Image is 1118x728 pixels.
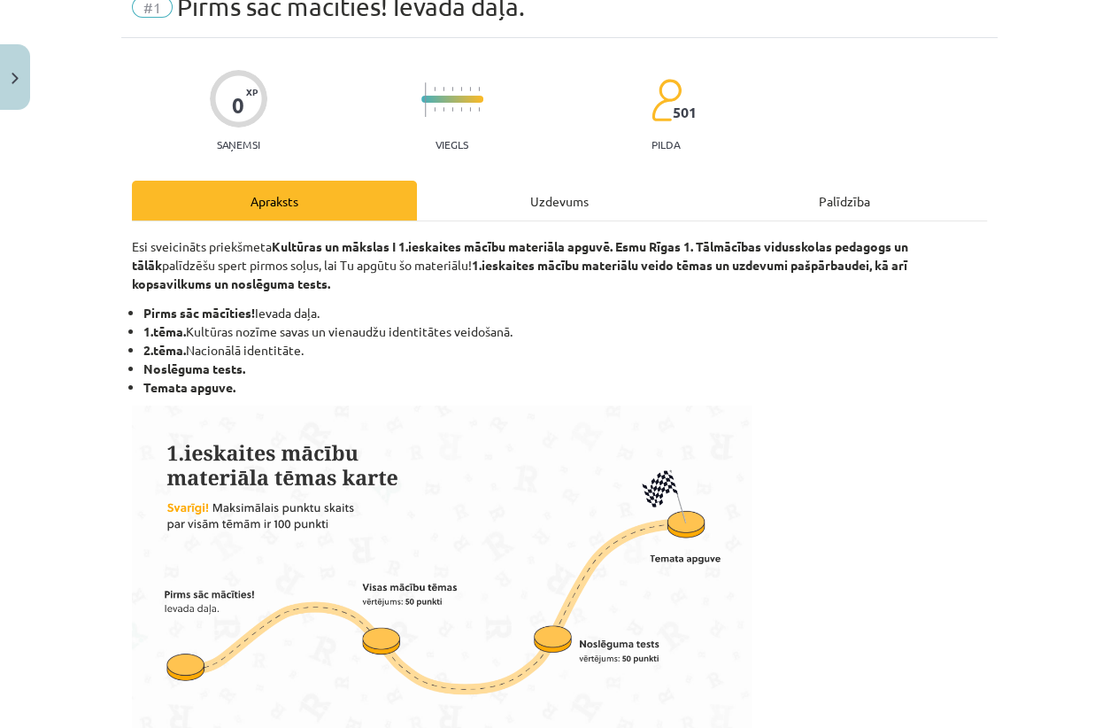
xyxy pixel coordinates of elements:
p: Saņemsi [210,138,267,151]
b: 1.tēma. [143,323,186,339]
img: icon-short-line-57e1e144782c952c97e751825c79c345078a6d821885a25fce030b3d8c18986b.svg [478,107,480,112]
li: Kultūras nozīme savas un vienaudžu identitātes veidošanā. [143,322,987,341]
img: students-c634bb4e5e11cddfef0936a35e636f08e4e9abd3cc4e673bd6f9a4125e45ecb1.svg [651,78,682,122]
img: icon-short-line-57e1e144782c952c97e751825c79c345078a6d821885a25fce030b3d8c18986b.svg [469,107,471,112]
img: icon-long-line-d9ea69661e0d244f92f715978eff75569469978d946b2353a9bb055b3ed8787d.svg [425,82,427,117]
img: icon-short-line-57e1e144782c952c97e751825c79c345078a6d821885a25fce030b3d8c18986b.svg [469,87,471,91]
li: Nacionālā identitāte. [143,341,987,360]
b: 2.tēma. [143,342,186,358]
img: icon-short-line-57e1e144782c952c97e751825c79c345078a6d821885a25fce030b3d8c18986b.svg [434,107,436,112]
strong: Kultūras un mākslas I [272,238,396,254]
img: icon-short-line-57e1e144782c952c97e751825c79c345078a6d821885a25fce030b3d8c18986b.svg [434,87,436,91]
li: Ievada daļa. [143,304,987,322]
span: 501 [673,105,697,120]
img: icon-short-line-57e1e144782c952c97e751825c79c345078a6d821885a25fce030b3d8c18986b.svg [443,107,444,112]
strong: 1.ieskaites mācību materiālu veido tēmas un uzdevumi pašpārbaudei, kā arī kopsavilkums un noslēgu... [132,257,907,291]
div: Palīdzība [702,181,987,221]
div: 0 [232,93,244,118]
b: Noslēguma tests. [143,360,245,376]
b: Pirms sāc mācīties! [143,305,255,321]
div: Uzdevums [417,181,702,221]
img: icon-short-line-57e1e144782c952c97e751825c79c345078a6d821885a25fce030b3d8c18986b.svg [451,107,453,112]
p: pilda [652,138,680,151]
img: icon-short-line-57e1e144782c952c97e751825c79c345078a6d821885a25fce030b3d8c18986b.svg [443,87,444,91]
p: Esi sveicināts priekšmeta palīdzēšu spert pirmos soļus, lai Tu apgūtu šo materiālu! [132,237,987,293]
span: XP [246,87,258,97]
img: icon-short-line-57e1e144782c952c97e751825c79c345078a6d821885a25fce030b3d8c18986b.svg [460,87,462,91]
img: icon-close-lesson-0947bae3869378f0d4975bcd49f059093ad1ed9edebbc8119c70593378902aed.svg [12,73,19,84]
p: Viegls [436,138,468,151]
img: icon-short-line-57e1e144782c952c97e751825c79c345078a6d821885a25fce030b3d8c18986b.svg [478,87,480,91]
img: icon-short-line-57e1e144782c952c97e751825c79c345078a6d821885a25fce030b3d8c18986b.svg [460,107,462,112]
div: Apraksts [132,181,417,221]
b: Temata apguve. [143,379,235,395]
img: icon-short-line-57e1e144782c952c97e751825c79c345078a6d821885a25fce030b3d8c18986b.svg [451,87,453,91]
strong: 1.ieskaites mācību materiāla apguvē. Esmu Rīgas 1. Tālmācības vidusskolas pedagogs un tālāk [132,238,908,273]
